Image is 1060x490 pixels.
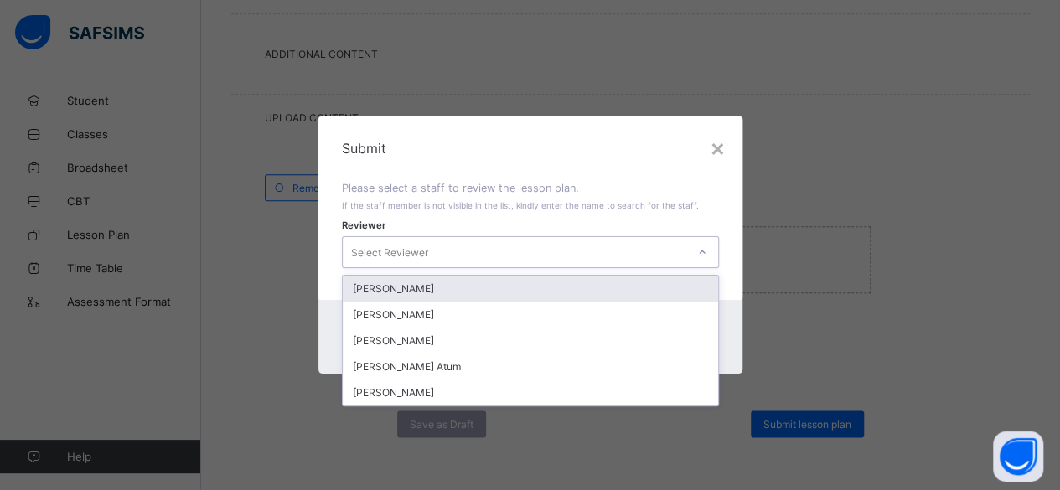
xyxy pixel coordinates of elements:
button: Open asap [993,431,1043,482]
div: [PERSON_NAME] [343,328,718,353]
div: Select Reviewer [351,236,428,268]
span: Please select a staff to review the lesson plan. [342,182,579,194]
div: [PERSON_NAME] Atum [343,353,718,379]
span: If the staff member is not visible in the list, kindly enter the name to search for the staff. [342,200,699,210]
div: [PERSON_NAME] [343,302,718,328]
span: Submit [342,140,719,157]
div: × [710,133,726,162]
div: [PERSON_NAME] [343,379,718,405]
div: [PERSON_NAME] [343,276,718,302]
span: Reviewer [342,219,386,231]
